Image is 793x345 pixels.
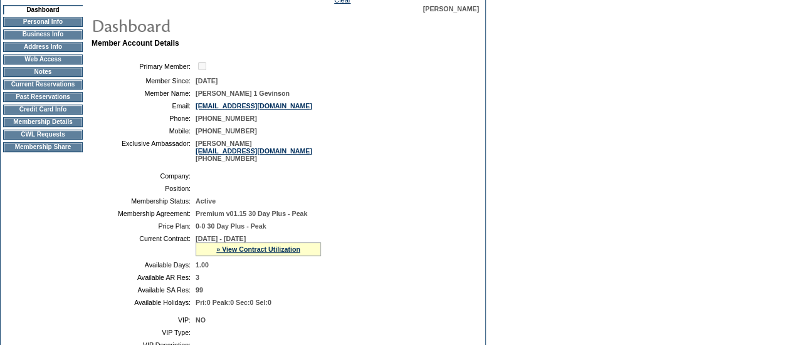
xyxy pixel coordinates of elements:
[196,77,218,85] span: [DATE]
[196,115,257,122] span: [PHONE_NUMBER]
[92,39,179,48] b: Member Account Details
[97,210,191,217] td: Membership Agreement:
[196,299,271,306] span: Pri:0 Peak:0 Sec:0 Sel:0
[3,54,83,64] td: Web Access
[97,299,191,306] td: Available Holidays:
[97,222,191,230] td: Price Plan:
[97,185,191,192] td: Position:
[3,42,83,52] td: Address Info
[3,29,83,39] td: Business Info
[196,147,312,155] a: [EMAIL_ADDRESS][DOMAIN_NAME]
[97,115,191,122] td: Phone:
[3,117,83,127] td: Membership Details
[97,261,191,269] td: Available Days:
[91,13,342,38] img: pgTtlDashboard.gif
[196,90,290,97] span: [PERSON_NAME] 1 Gevinson
[196,210,307,217] span: Premium v01.15 30 Day Plus - Peak
[423,5,479,13] span: [PERSON_NAME]
[216,245,300,253] a: » View Contract Utilization
[3,67,83,77] td: Notes
[97,77,191,85] td: Member Since:
[196,316,206,324] span: NO
[196,222,266,230] span: 0-0 30 Day Plus - Peak
[3,17,83,27] td: Personal Info
[97,235,191,256] td: Current Contract:
[97,140,191,162] td: Exclusive Ambassador:
[97,316,191,324] td: VIP:
[3,142,83,152] td: Membership Share
[97,127,191,135] td: Mobile:
[196,197,216,205] span: Active
[196,261,209,269] span: 1.00
[3,92,83,102] td: Past Reservations
[97,172,191,180] td: Company:
[196,140,312,162] span: [PERSON_NAME] [PHONE_NUMBER]
[196,235,246,242] span: [DATE] - [DATE]
[3,105,83,115] td: Credit Card Info
[97,60,191,72] td: Primary Member:
[97,286,191,294] td: Available SA Res:
[196,102,312,110] a: [EMAIL_ADDRESS][DOMAIN_NAME]
[97,102,191,110] td: Email:
[3,5,83,14] td: Dashboard
[196,286,203,294] span: 99
[97,90,191,97] td: Member Name:
[3,130,83,140] td: CWL Requests
[97,329,191,336] td: VIP Type:
[97,274,191,281] td: Available AR Res:
[97,197,191,205] td: Membership Status:
[196,274,199,281] span: 3
[196,127,257,135] span: [PHONE_NUMBER]
[3,80,83,90] td: Current Reservations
